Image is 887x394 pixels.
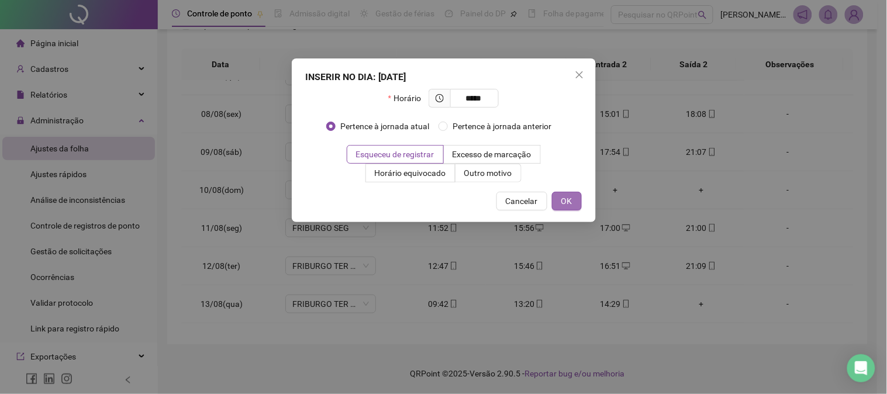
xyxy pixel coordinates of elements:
span: clock-circle [436,94,444,102]
div: Open Intercom Messenger [847,354,875,382]
label: Horário [388,89,429,108]
span: Horário equivocado [375,168,446,178]
span: close [575,70,584,80]
span: Esqueceu de registrar [356,150,434,159]
span: Pertence à jornada anterior [448,120,556,133]
span: Cancelar [506,195,538,208]
div: INSERIR NO DIA : [DATE] [306,70,582,84]
span: Outro motivo [464,168,512,178]
span: Excesso de marcação [453,150,531,159]
span: Pertence à jornada atual [336,120,434,133]
button: Cancelar [496,192,547,210]
button: Close [570,65,589,84]
button: OK [552,192,582,210]
span: OK [561,195,572,208]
